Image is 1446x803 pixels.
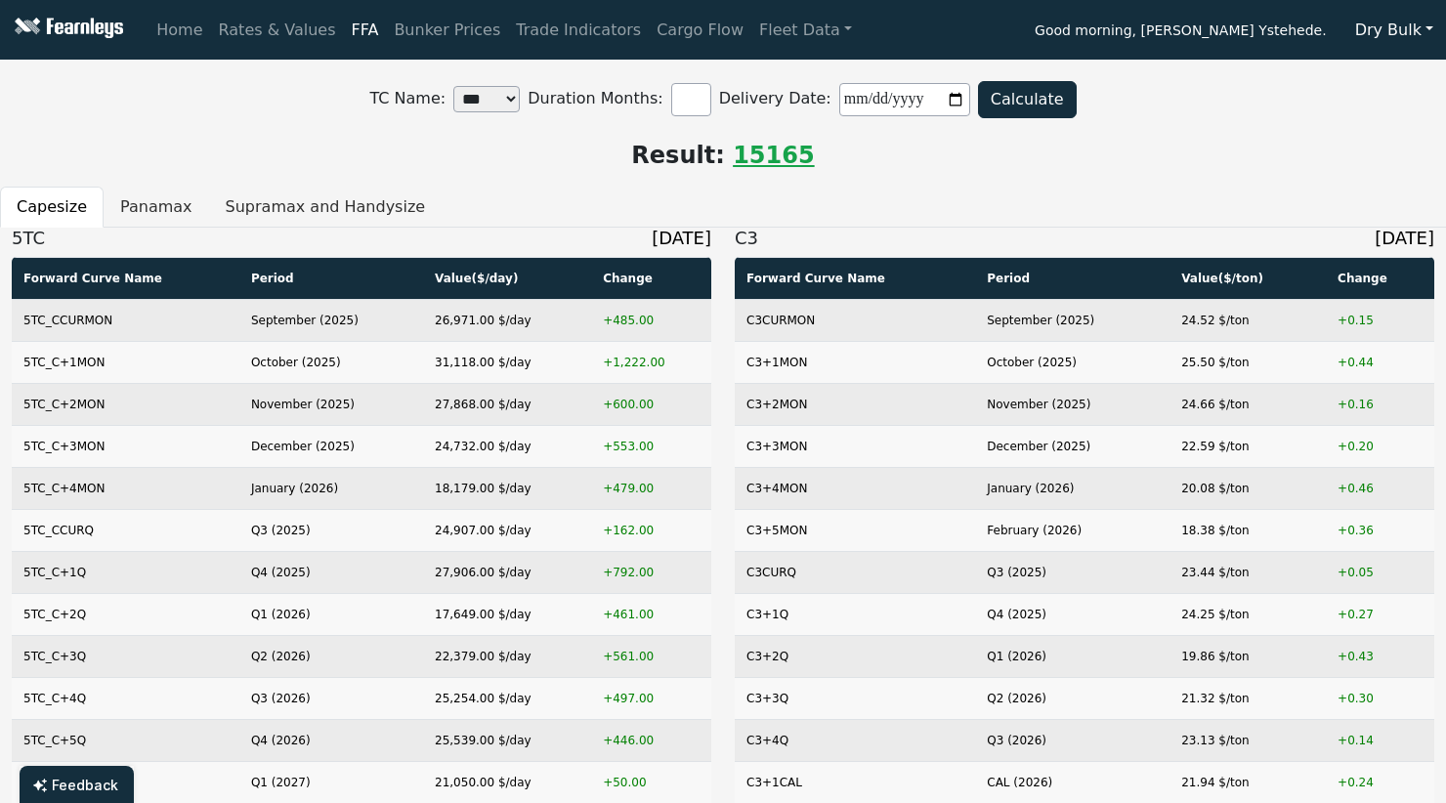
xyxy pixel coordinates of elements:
td: +497.00 [591,677,711,719]
td: January (2026) [975,467,1170,509]
td: 22.59 $/ton [1170,425,1326,467]
input: Duration Months: [671,83,711,116]
td: +0.24 [1326,761,1434,803]
td: Q4 (2025) [239,551,423,593]
td: Q1 (2026) [239,593,423,635]
td: C3+1MON [735,341,975,383]
h3: C3 [735,228,1434,249]
td: +0.30 [1326,677,1434,719]
span: [DATE] [652,228,711,249]
span: 15165 [733,142,815,169]
span: Good morning, [PERSON_NAME] Ystehede. [1035,16,1327,49]
td: C3+4Q [735,719,975,761]
td: C3+4MON [735,467,975,509]
td: +446.00 [591,719,711,761]
td: +553.00 [591,425,711,467]
td: 5TC_CCURQ [12,509,239,551]
td: Q3 (2026) [975,719,1170,761]
td: C3+1CAL [735,761,975,803]
td: C3+3Q [735,677,975,719]
th: Forward Curve Name [735,257,975,299]
td: 24.25 $/ton [1170,593,1326,635]
td: +0.05 [1326,551,1434,593]
td: 18,179.00 $/day [423,467,591,509]
a: Home [149,11,210,50]
td: 21.32 $/ton [1170,677,1326,719]
td: 5TC_CCURMON [12,299,239,341]
td: Q4 (2025) [975,593,1170,635]
td: +0.27 [1326,593,1434,635]
td: 19.86 $/ton [1170,635,1326,677]
a: Bunker Prices [386,11,508,50]
td: +461.00 [591,593,711,635]
td: 22,379.00 $/day [423,635,591,677]
td: 5TC_C+1MON [12,341,239,383]
td: January (2026) [239,467,423,509]
td: C3CURQ [735,551,975,593]
td: C3+2MON [735,383,975,425]
td: 5TC_C+3MON [12,425,239,467]
td: 5TC_C+4Q [12,677,239,719]
td: November (2025) [239,383,423,425]
button: Calculate [978,81,1077,118]
td: 27,868.00 $/day [423,383,591,425]
input: Delivery Date: [839,83,970,116]
button: Supramax and Handysize [209,187,443,228]
td: 24,732.00 $/day [423,425,591,467]
td: December (2025) [239,425,423,467]
th: Forward Curve Name [12,257,239,299]
td: 17,649.00 $/day [423,593,591,635]
td: +0.20 [1326,425,1434,467]
a: FFA [344,11,387,50]
td: C3+1Q [735,593,975,635]
td: +792.00 [591,551,711,593]
td: +0.15 [1326,299,1434,341]
td: February (2026) [975,509,1170,551]
td: C3CURMON [735,299,975,341]
td: CAL (2026) [975,761,1170,803]
td: 5TC_C+2Q [12,593,239,635]
th: Period [239,257,423,299]
td: 26,971.00 $/day [423,299,591,341]
td: C3+5MON [735,509,975,551]
td: October (2025) [239,341,423,383]
td: +561.00 [591,635,711,677]
td: C3+2Q [735,635,975,677]
td: 25,539.00 $/day [423,719,591,761]
td: 24.52 $/ton [1170,299,1326,341]
td: December (2025) [975,425,1170,467]
td: 23.13 $/ton [1170,719,1326,761]
td: Q1 (2026) [975,635,1170,677]
td: 21.94 $/ton [1170,761,1326,803]
td: 20.08 $/ton [1170,467,1326,509]
td: +0.43 [1326,635,1434,677]
a: Fleet Data [751,11,860,50]
td: 31,118.00 $/day [423,341,591,383]
label: Delivery Date: [719,75,978,124]
td: +479.00 [591,467,711,509]
td: +0.16 [1326,383,1434,425]
button: Dry Bulk [1342,12,1446,49]
a: Rates & Values [211,11,344,50]
select: TC Name: [453,86,520,112]
a: Cargo Flow [649,11,751,50]
td: 5TC_C+5Q [12,719,239,761]
th: Value ($/ton) [1170,257,1326,299]
td: November (2025) [975,383,1170,425]
h3: 5TC [12,228,711,249]
td: +0.36 [1326,509,1434,551]
td: C3+3MON [735,425,975,467]
td: 27,906.00 $/day [423,551,591,593]
td: Q3 (2025) [239,509,423,551]
label: TC Name: [369,78,528,120]
td: 18.38 $/ton [1170,509,1326,551]
td: 5TC_C+2MON [12,383,239,425]
td: 25,254.00 $/day [423,677,591,719]
td: 23.44 $/ton [1170,551,1326,593]
td: 5TC_C+3Q [12,635,239,677]
a: Trade Indicators [508,11,649,50]
td: 24,907.00 $/day [423,509,591,551]
td: +50.00 [591,761,711,803]
td: +485.00 [591,299,711,341]
td: September (2025) [975,299,1170,341]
